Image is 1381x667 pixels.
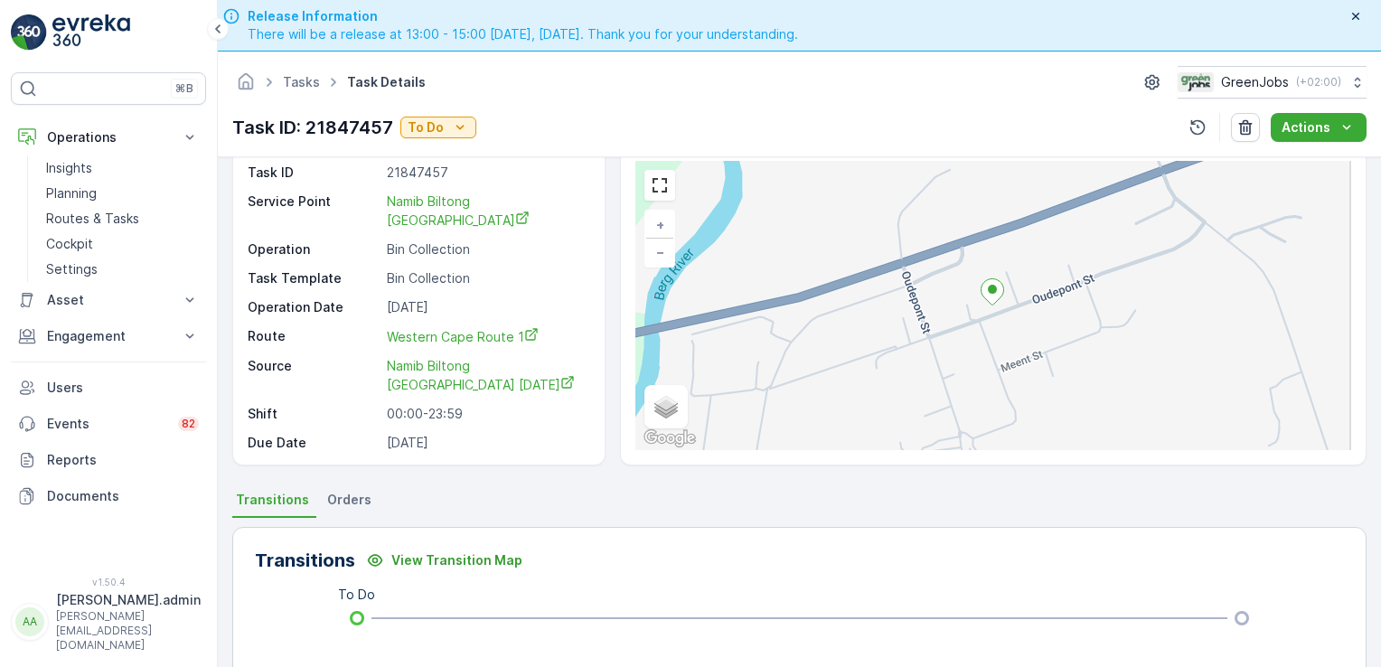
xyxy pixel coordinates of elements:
p: To Do [338,586,375,604]
button: Asset [11,282,206,318]
img: Green_Jobs_Logo.png [1178,72,1214,92]
p: Settings [46,260,98,278]
a: Western Cape Route 1 [387,327,586,346]
span: Western Cape Route 1 [387,329,539,344]
span: Release Information [248,7,798,25]
p: [PERSON_NAME].admin [56,591,201,609]
p: Actions [1282,118,1330,136]
a: Tasks [283,74,320,89]
p: Time Window [248,463,380,481]
a: Documents [11,478,206,514]
button: To Do [400,117,476,138]
p: 82 [182,417,195,431]
p: Bin Collection [387,269,586,287]
img: logo_light-DOdMpM7g.png [52,14,130,51]
p: Task ID: 21847457 [232,114,393,141]
span: There will be a release at 13:00 - 15:00 [DATE], [DATE]. Thank you for your understanding. [248,25,798,43]
a: Cockpit [39,231,206,257]
span: v 1.50.4 [11,577,206,587]
span: Orders [327,491,371,509]
p: Documents [47,487,199,505]
a: Open this area in Google Maps (opens a new window) [640,427,700,450]
p: Routes & Tasks [46,210,139,228]
p: Operations [47,128,170,146]
p: 21847457 [387,164,586,182]
span: Namib Biltong [GEOGRAPHIC_DATA] [387,193,530,228]
p: Operation [248,240,380,258]
p: ⌘B [175,81,193,96]
p: View Transition Map [391,551,522,569]
p: Users [47,379,199,397]
p: Asset [47,291,170,309]
p: Route [248,327,380,346]
p: Cockpit [46,235,93,253]
button: GreenJobs(+02:00) [1178,66,1367,99]
a: Namib Biltong Wellington Thursday [387,357,586,394]
span: Task Details [343,73,429,91]
p: Due Date [248,434,380,452]
a: Homepage [236,79,256,94]
a: Insights [39,155,206,181]
p: - [387,463,586,481]
p: Transitions [255,547,355,574]
a: Planning [39,181,206,206]
span: Transitions [236,491,309,509]
button: Actions [1271,113,1367,142]
p: Planning [46,184,97,202]
p: Task ID [248,164,380,182]
a: Zoom Out [646,239,673,266]
a: Layers [646,387,686,427]
div: AA [15,607,44,636]
a: Zoom In [646,211,673,239]
p: Service Point [248,193,380,230]
button: View Transition Map [355,546,533,575]
span: + [656,217,664,232]
p: Insights [46,159,92,177]
img: logo [11,14,47,51]
p: ( +02:00 ) [1296,75,1341,89]
a: Users [11,370,206,406]
p: Source [248,357,380,394]
p: 00:00-23:59 [387,405,586,423]
button: Operations [11,119,206,155]
span: − [656,244,665,259]
a: Namib Biltong Wellington [387,193,586,230]
a: Reports [11,442,206,478]
p: Shift [248,405,380,423]
p: Task Template [248,269,380,287]
p: To Do [408,118,444,136]
button: Engagement [11,318,206,354]
span: Namib Biltong [GEOGRAPHIC_DATA] [DATE] [387,358,575,392]
a: View Fullscreen [646,172,673,199]
button: AA[PERSON_NAME].admin[PERSON_NAME][EMAIL_ADDRESS][DOMAIN_NAME] [11,591,206,653]
a: Routes & Tasks [39,206,206,231]
p: Events [47,415,167,433]
p: Engagement [47,327,170,345]
p: GreenJobs [1221,73,1289,91]
a: Events82 [11,406,206,442]
img: Google [640,427,700,450]
p: Reports [47,451,199,469]
a: Settings [39,257,206,282]
p: [PERSON_NAME][EMAIL_ADDRESS][DOMAIN_NAME] [56,609,201,653]
p: Operation Date [248,298,380,316]
p: [DATE] [387,434,586,452]
p: [DATE] [387,298,586,316]
p: Bin Collection [387,240,586,258]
